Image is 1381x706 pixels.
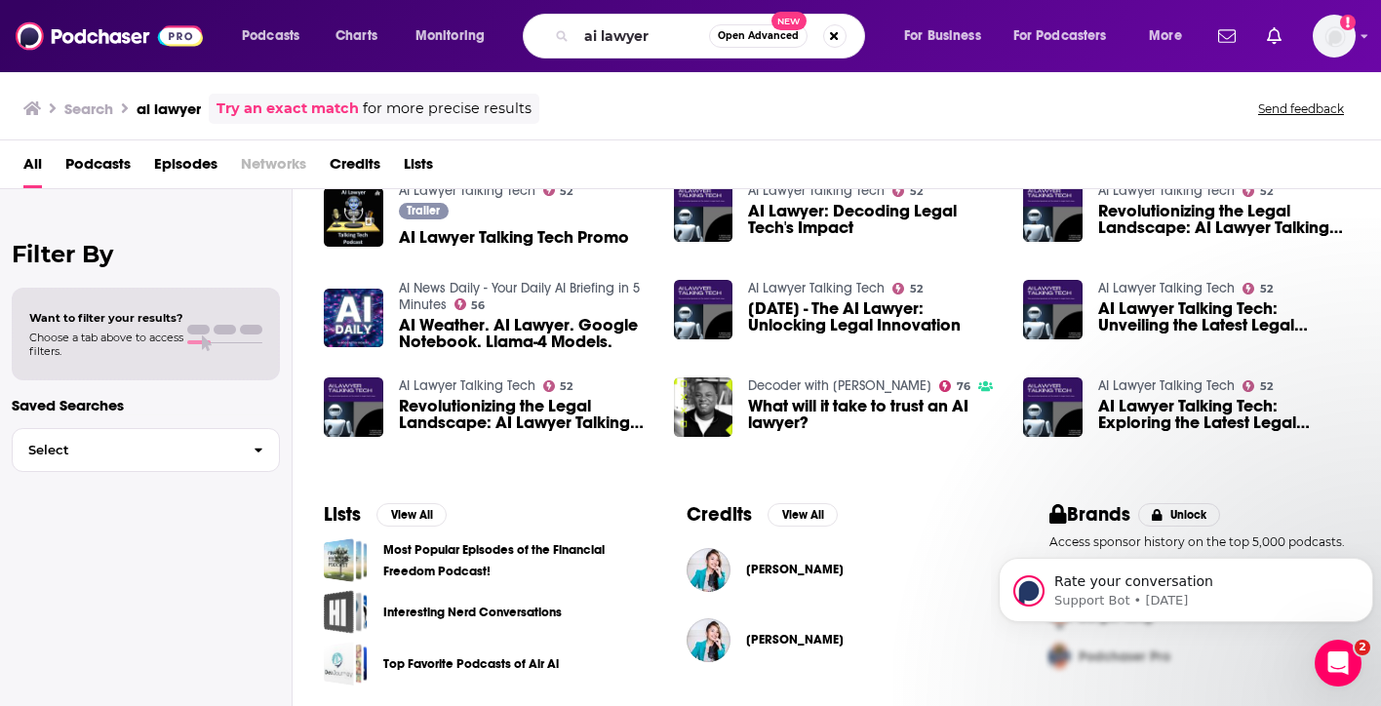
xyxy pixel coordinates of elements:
[910,285,923,294] span: 52
[241,148,306,188] span: Networks
[13,444,238,456] span: Select
[154,148,217,188] span: Episodes
[242,22,299,50] span: Podcasts
[910,187,923,196] span: 52
[324,642,368,686] a: Top Favorite Podcasts of Air Ai
[1243,283,1273,294] a: 52
[407,205,440,216] span: Trailer
[541,14,884,59] div: Search podcasts, credits, & more...
[1135,20,1206,52] button: open menu
[335,22,377,50] span: Charts
[709,24,808,48] button: Open AdvancedNew
[1313,15,1356,58] button: Show profile menu
[687,618,730,662] a: Vena Verga-Danemar
[748,398,1000,431] span: What will it take to trust an AI lawyer?
[402,20,510,52] button: open menu
[1138,503,1221,527] button: Unlock
[890,20,1006,52] button: open menu
[383,602,562,623] a: Interesting Nerd Conversations
[1079,648,1170,665] span: Podchaser Pro
[404,148,433,188] a: Lists
[1098,280,1235,296] a: AI Lawyer Talking Tech
[1260,285,1273,294] span: 52
[399,377,535,394] a: AI Lawyer Talking Tech
[228,20,325,52] button: open menu
[687,608,987,671] button: Vena Verga-DanemarVena Verga-Danemar
[376,503,447,527] button: View All
[1243,185,1273,197] a: 52
[399,317,651,350] a: AI Weather. AI Lawyer. Google Notebook. Llama-4 Models.
[892,185,923,197] a: 52
[939,380,970,392] a: 76
[1098,398,1350,431] a: AI Lawyer Talking Tech: Exploring the Latest Legal Technology News
[1098,300,1350,333] a: AI Lawyer Talking Tech: Unveiling the Latest Legal Technology Advancements
[1023,182,1083,242] a: Revolutionizing the Legal Landscape: AI Lawyer Talking Tech
[1340,15,1356,30] svg: Add a profile image
[324,538,368,582] a: Most Popular Episodes of the Financial Freedom Podcast!
[1149,22,1182,50] span: More
[415,22,485,50] span: Monitoring
[1013,22,1107,50] span: For Podcasters
[1049,502,1130,527] h2: Brands
[23,148,42,188] span: All
[1098,182,1235,199] a: AI Lawyer Talking Tech
[12,428,280,472] button: Select
[687,548,730,592] img: Vena Verga-Danemar
[748,203,1000,236] a: AI Lawyer: Decoding Legal Tech's Impact
[718,31,799,41] span: Open Advanced
[1313,15,1356,58] span: Logged in as AlkaNara
[1259,20,1289,53] a: Show notifications dropdown
[1252,100,1350,117] button: Send feedback
[1001,20,1135,52] button: open menu
[324,289,383,348] a: AI Weather. AI Lawyer. Google Notebook. Llama-4 Models.
[29,331,183,358] span: Choose a tab above to access filters.
[748,182,885,199] a: AI Lawyer Talking Tech
[399,182,535,199] a: AI Lawyer Talking Tech
[746,632,844,647] a: Vena Verga-Danemar
[674,182,733,242] img: AI Lawyer: Decoding Legal Tech's Impact
[748,300,1000,333] a: August 15, 2025 - The AI Lawyer: Unlocking Legal Innovation
[576,20,709,52] input: Search podcasts, credits, & more...
[324,377,383,437] img: Revolutionizing the Legal Landscape: AI Lawyer Talking Tech Podcast
[1098,377,1235,394] a: AI Lawyer Talking Tech
[687,538,987,601] button: Vena Verga-DanemarVena Verga-Danemar
[65,148,131,188] a: Podcasts
[748,300,1000,333] span: [DATE] - The AI Lawyer: Unlocking Legal Innovation
[674,280,733,339] img: August 15, 2025 - The AI Lawyer: Unlocking Legal Innovation
[560,187,572,196] span: 52
[748,280,885,296] a: AI Lawyer Talking Tech
[399,398,651,431] a: Revolutionizing the Legal Landscape: AI Lawyer Talking Tech Podcast
[324,590,368,634] span: Interesting Nerd Conversations
[904,22,981,50] span: For Business
[748,377,931,394] a: Decoder with Nilay Patel
[16,18,203,55] a: Podchaser - Follow, Share and Rate Podcasts
[324,502,447,527] a: ListsView All
[330,148,380,188] span: Credits
[12,396,280,414] p: Saved Searches
[324,187,383,247] img: AI Lawyer Talking Tech Promo
[324,502,361,527] h2: Lists
[399,229,629,246] a: AI Lawyer Talking Tech Promo
[1355,640,1370,655] span: 2
[12,240,280,268] h2: Filter By
[1210,20,1243,53] a: Show notifications dropdown
[1023,280,1083,339] img: AI Lawyer Talking Tech: Unveiling the Latest Legal Technology Advancements
[1098,203,1350,236] a: Revolutionizing the Legal Landscape: AI Lawyer Talking Tech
